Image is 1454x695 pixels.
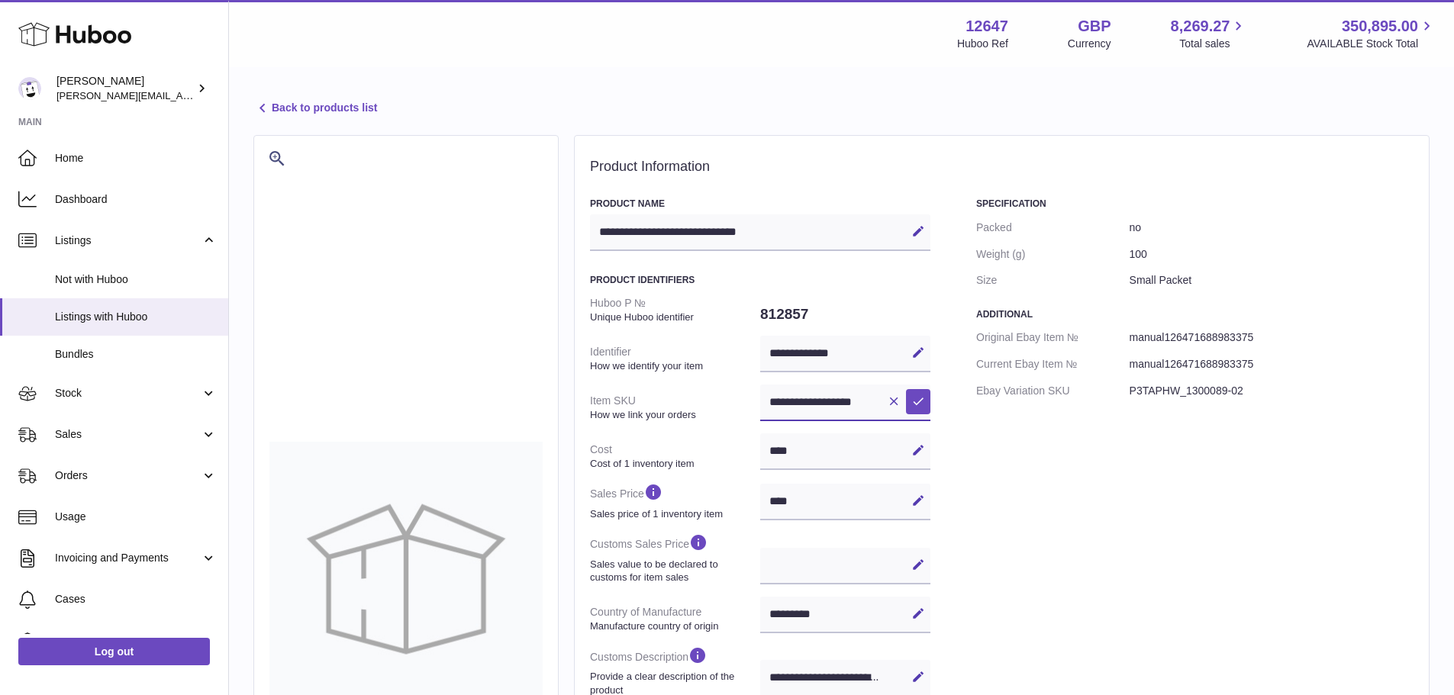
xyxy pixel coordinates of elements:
[590,558,756,584] strong: Sales value to be declared to customs for item sales
[18,638,210,665] a: Log out
[590,359,756,373] strong: How we identify your item
[55,233,201,248] span: Listings
[976,198,1414,210] h3: Specification
[976,308,1414,320] h3: Additional
[1342,16,1418,37] span: 350,895.00
[590,599,760,639] dt: Country of Manufacture
[1307,16,1436,51] a: 350,895.00 AVAILABLE Stock Total
[1130,324,1414,351] dd: manual126471688983375
[1130,267,1414,294] dd: Small Packet
[590,310,756,324] strong: Unique Huboo identifier
[976,378,1130,404] dt: Ebay Variation SKU
[590,159,1414,175] h2: Product Information
[55,192,217,207] span: Dashboard
[957,37,1008,51] div: Huboo Ref
[590,290,760,330] dt: Huboo P №
[590,408,756,422] strong: How we link your orders
[590,436,760,476] dt: Cost
[1068,37,1111,51] div: Currency
[55,551,201,565] span: Invoicing and Payments
[590,198,930,210] h3: Product Name
[590,457,756,471] strong: Cost of 1 inventory item
[1179,37,1247,51] span: Total sales
[1307,37,1436,51] span: AVAILABLE Stock Total
[976,324,1130,351] dt: Original Ebay Item №
[1171,16,1248,51] a: 8,269.27 Total sales
[1078,16,1111,37] strong: GBP
[55,310,217,324] span: Listings with Huboo
[590,274,930,286] h3: Product Identifiers
[55,272,217,287] span: Not with Huboo
[966,16,1008,37] strong: 12647
[1130,378,1414,404] dd: P3TAPHW_1300089-02
[1130,351,1414,378] dd: manual126471688983375
[55,386,201,401] span: Stock
[56,89,388,101] span: [PERSON_NAME][EMAIL_ADDRESS][PERSON_NAME][DOMAIN_NAME]
[1171,16,1230,37] span: 8,269.27
[976,351,1130,378] dt: Current Ebay Item №
[976,214,1130,241] dt: Packed
[590,526,760,590] dt: Customs Sales Price
[760,298,930,330] dd: 812857
[55,592,217,607] span: Cases
[976,267,1130,294] dt: Size
[55,427,201,442] span: Sales
[55,510,217,524] span: Usage
[1130,241,1414,268] dd: 100
[590,339,760,378] dt: Identifier
[55,633,217,648] span: Channels
[55,151,217,166] span: Home
[55,468,201,483] span: Orders
[590,507,756,521] strong: Sales price of 1 inventory item
[1130,214,1414,241] dd: no
[590,388,760,427] dt: Item SKU
[590,476,760,526] dt: Sales Price
[56,74,194,103] div: [PERSON_NAME]
[18,77,41,100] img: peter@pinter.co.uk
[55,347,217,362] span: Bundles
[253,99,377,117] a: Back to products list
[976,241,1130,268] dt: Weight (g)
[590,619,756,633] strong: Manufacture country of origin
